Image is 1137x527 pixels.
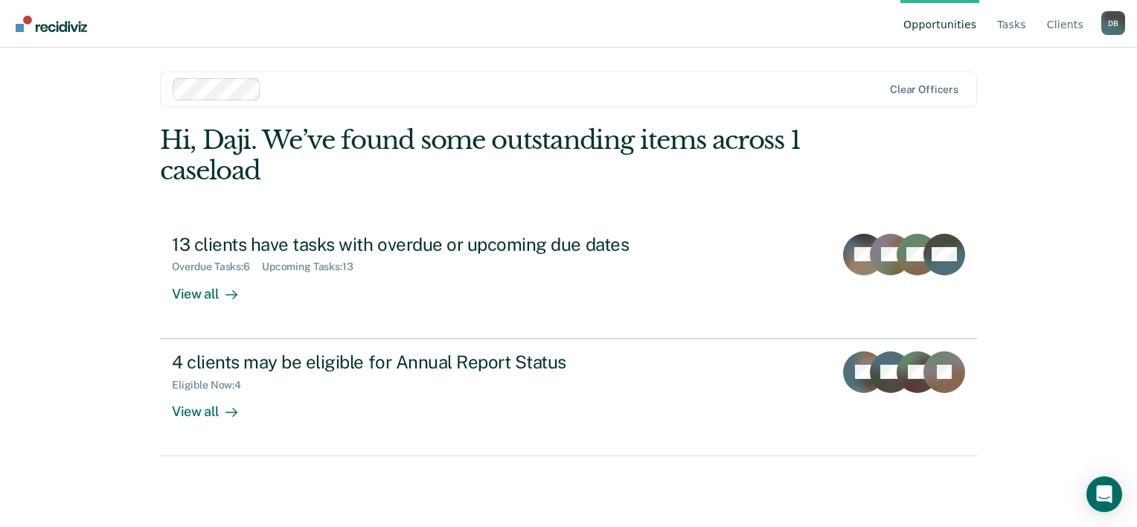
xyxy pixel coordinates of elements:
div: Clear officers [890,83,958,96]
div: View all [172,273,255,302]
div: Upcoming Tasks : 13 [262,261,365,273]
div: Eligible Now : 4 [172,379,253,392]
img: Recidiviz [16,16,87,32]
div: Hi, Daji. We’ve found some outstanding items across 1 caseload [160,125,813,186]
div: 4 clients may be eligible for Annual Report Status [172,351,694,373]
a: 13 clients have tasks with overdue or upcoming due datesOverdue Tasks:6Upcoming Tasks:13View all [160,222,977,339]
button: Profile dropdown button [1101,11,1125,35]
div: View all [172,391,255,420]
div: 13 clients have tasks with overdue or upcoming due dates [172,234,694,255]
div: D B [1101,11,1125,35]
a: 4 clients may be eligible for Annual Report StatusEligible Now:4View all [160,339,977,456]
div: Open Intercom Messenger [1086,476,1122,512]
div: Overdue Tasks : 6 [172,261,262,273]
